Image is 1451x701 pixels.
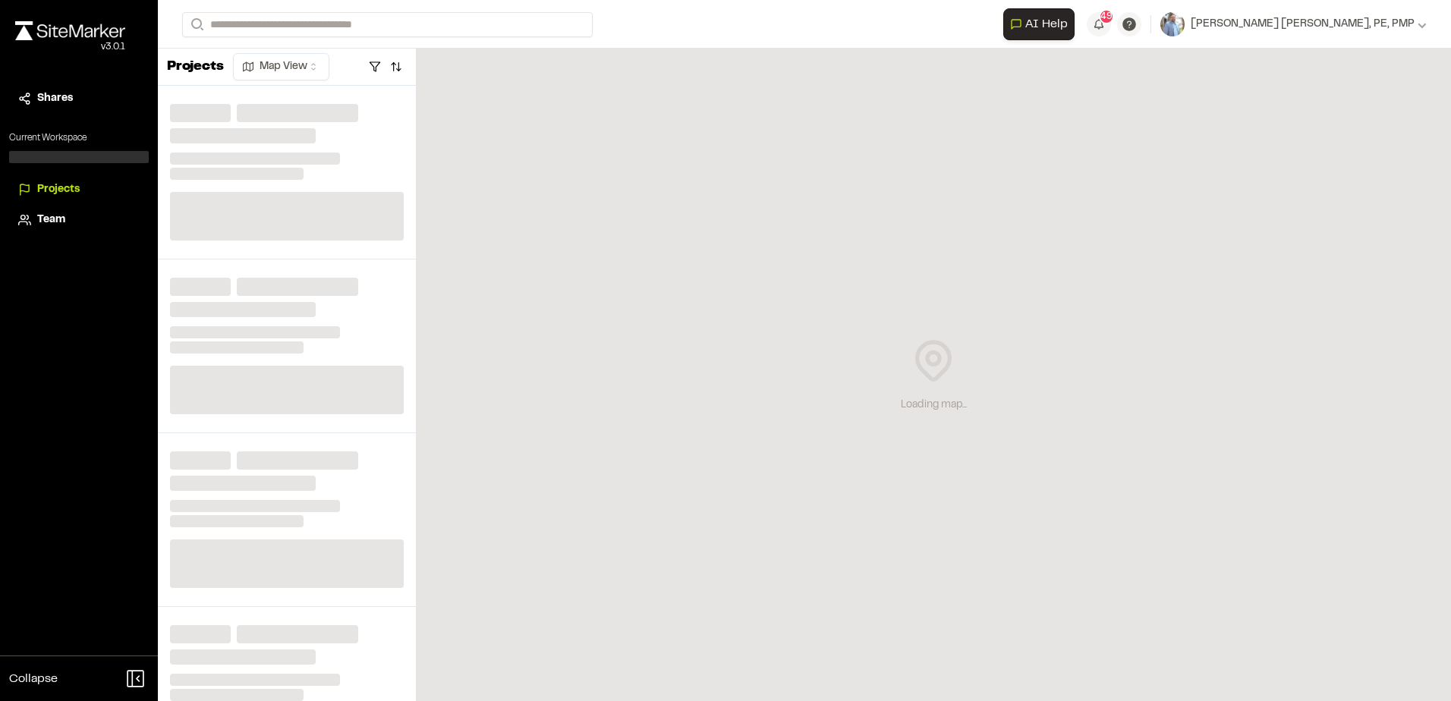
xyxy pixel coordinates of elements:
button: 49 [1087,12,1111,36]
button: [PERSON_NAME] [PERSON_NAME], PE, PMP [1160,12,1427,36]
span: 49 [1100,10,1113,24]
span: Collapse [9,670,58,688]
span: Shares [37,90,73,107]
div: Oh geez...please don't... [15,40,125,54]
span: AI Help [1025,15,1068,33]
p: Current Workspace [9,131,149,145]
div: Open AI Assistant [1003,8,1081,40]
span: Team [37,212,65,228]
div: Loading map... [901,397,967,413]
p: Projects [167,57,224,77]
img: User [1160,12,1185,36]
span: Projects [37,181,80,198]
img: rebrand.png [15,21,125,40]
button: Search [182,12,209,37]
button: Open AI Assistant [1003,8,1075,40]
span: [PERSON_NAME] [PERSON_NAME], PE, PMP [1191,16,1415,33]
a: Projects [18,181,140,198]
a: Team [18,212,140,228]
a: Shares [18,90,140,107]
